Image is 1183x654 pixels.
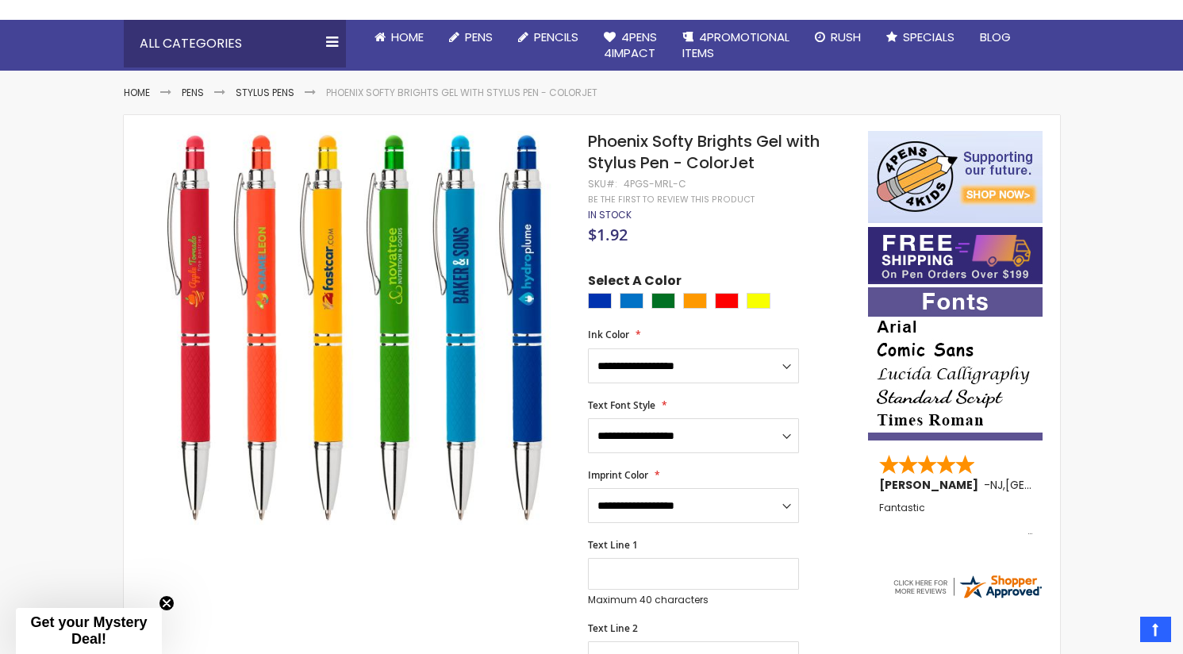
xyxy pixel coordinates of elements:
[903,29,954,45] span: Specials
[588,177,617,190] strong: SKU
[747,293,770,309] div: Yellow
[990,477,1003,493] span: NJ
[588,194,755,206] a: Be the first to review this product
[588,209,632,221] div: Availability
[159,595,175,611] button: Close teaser
[326,87,597,99] li: Phoenix Softy Brights Gel with Stylus Pen - ColorJet
[604,29,657,61] span: 4Pens 4impact
[505,20,591,55] a: Pencils
[156,129,567,541] img: Phoenix Softy Brights Gel with Stylus Pen - ColorJet
[588,468,648,482] span: Imprint Color
[588,328,629,341] span: Ink Color
[465,29,493,45] span: Pens
[715,293,739,309] div: Red
[879,502,1033,537] div: Fantastic
[670,20,802,71] a: 4PROMOTIONALITEMS
[588,621,638,635] span: Text Line 2
[124,86,150,99] a: Home
[1005,477,1122,493] span: [GEOGRAPHIC_DATA]
[436,20,505,55] a: Pens
[362,20,436,55] a: Home
[588,130,820,174] span: Phoenix Softy Brights Gel with Stylus Pen - ColorJet
[874,20,967,55] a: Specials
[588,293,612,309] div: Blue
[682,29,789,61] span: 4PROMOTIONAL ITEMS
[868,227,1043,284] img: Free shipping on orders over $199
[588,208,632,221] span: In stock
[980,29,1011,45] span: Blog
[891,591,1043,604] a: 4pens.com certificate URL
[588,594,799,606] p: Maximum 40 characters
[588,272,682,294] span: Select A Color
[182,86,204,99] a: Pens
[588,538,638,552] span: Text Line 1
[124,20,346,67] div: All Categories
[591,20,670,71] a: 4Pens4impact
[967,20,1024,55] a: Blog
[868,287,1043,440] img: font-personalization-examples
[831,29,861,45] span: Rush
[802,20,874,55] a: Rush
[683,293,707,309] div: Orange
[534,29,578,45] span: Pencils
[891,572,1043,601] img: 4pens.com widget logo
[30,614,147,647] span: Get your Mystery Deal!
[236,86,294,99] a: Stylus Pens
[588,224,628,245] span: $1.92
[588,398,655,412] span: Text Font Style
[391,29,424,45] span: Home
[1052,611,1183,654] iframe: Google Customer Reviews
[16,608,162,654] div: Get your Mystery Deal!Close teaser
[879,477,984,493] span: [PERSON_NAME]
[651,293,675,309] div: Green
[620,293,643,309] div: Blue Light
[624,178,686,190] div: 4PGS-MRL-C
[984,477,1122,493] span: - ,
[868,131,1043,223] img: 4pens 4 kids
